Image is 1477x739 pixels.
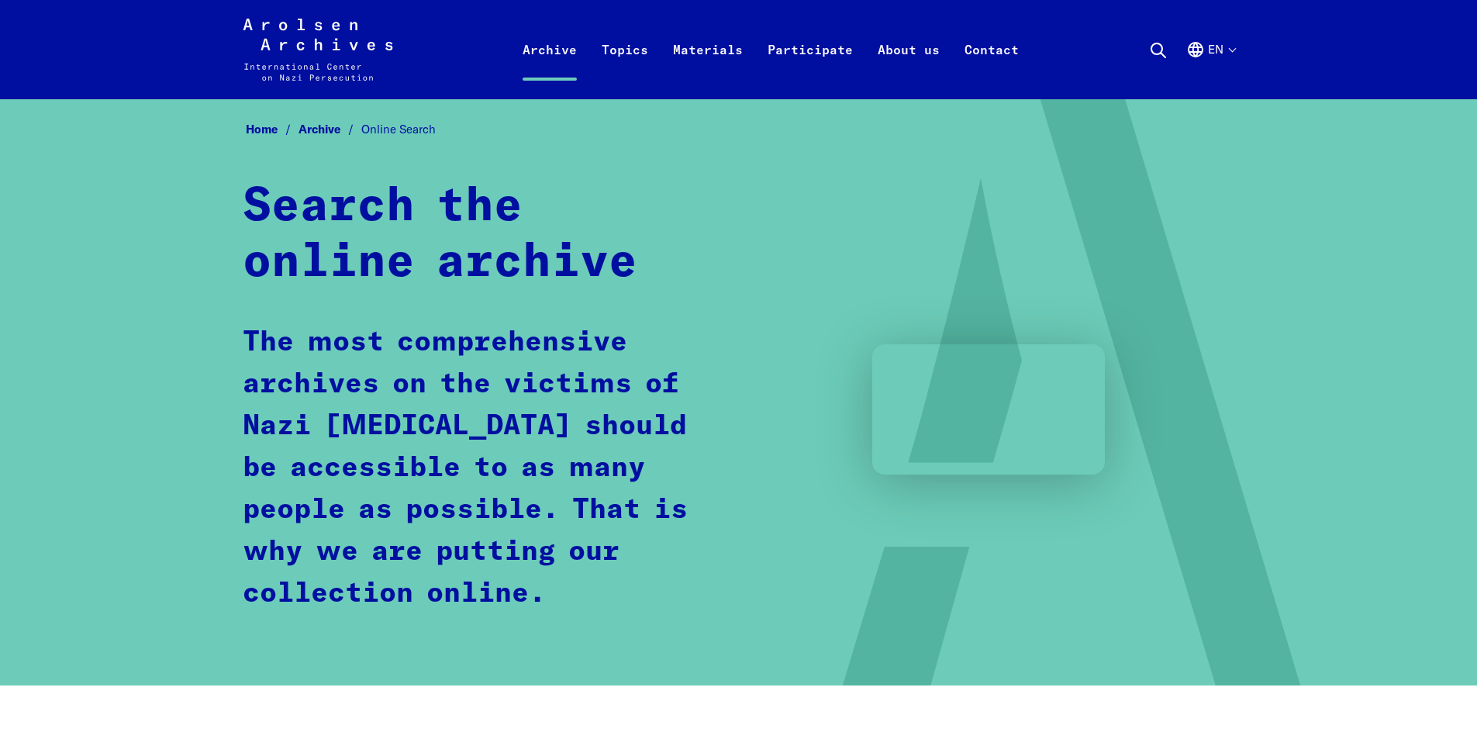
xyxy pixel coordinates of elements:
[246,122,299,136] a: Home
[661,37,755,99] a: Materials
[243,322,712,615] p: The most comprehensive archives on the victims of Nazi [MEDICAL_DATA] should be accessible to as ...
[299,122,361,136] a: Archive
[952,37,1031,99] a: Contact
[589,37,661,99] a: Topics
[865,37,952,99] a: About us
[243,118,1235,142] nav: Breadcrumb
[510,19,1031,81] nav: Primary
[243,184,637,286] strong: Search the online archive
[361,122,436,136] span: Online Search
[510,37,589,99] a: Archive
[1186,40,1235,96] button: English, language selection
[755,37,865,99] a: Participate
